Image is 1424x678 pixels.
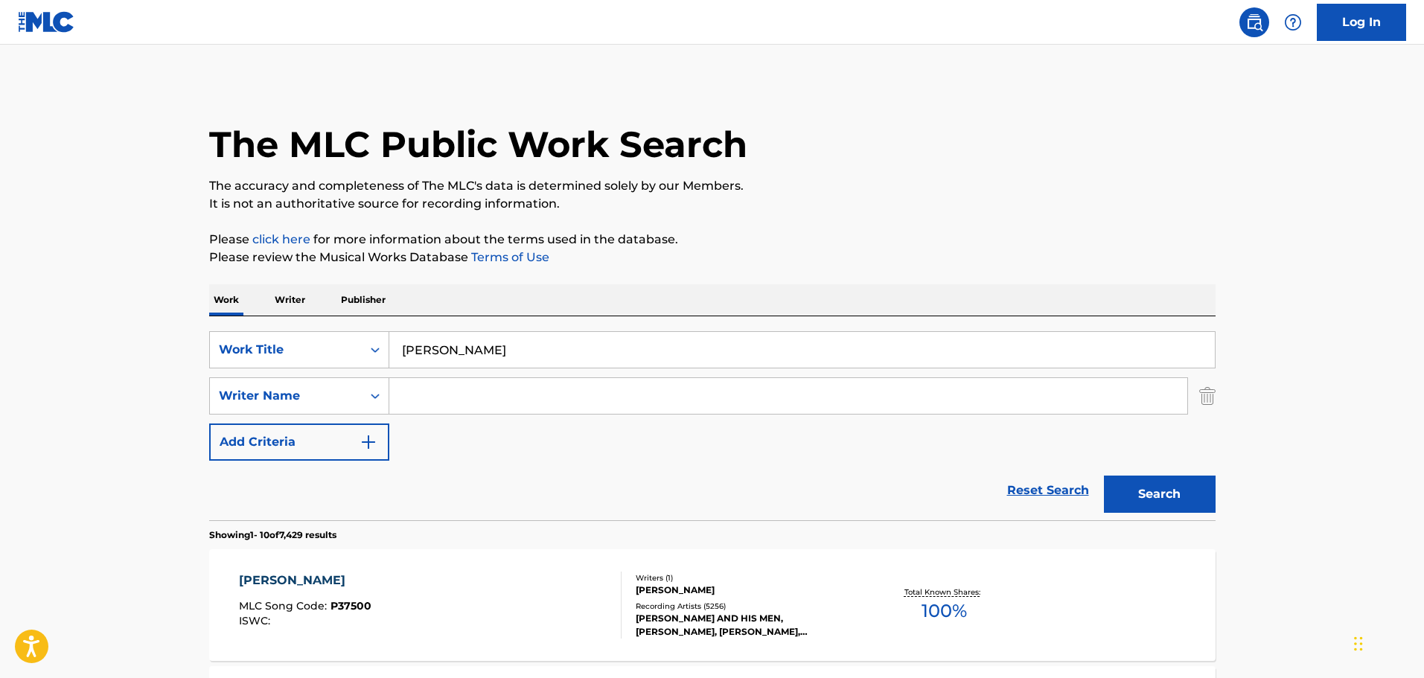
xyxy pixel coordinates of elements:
[209,177,1216,195] p: The accuracy and completeness of The MLC's data is determined solely by our Members.
[468,250,549,264] a: Terms of Use
[209,249,1216,266] p: Please review the Musical Works Database
[209,423,389,461] button: Add Criteria
[239,599,331,613] span: MLC Song Code :
[331,599,371,613] span: P37500
[1317,4,1406,41] a: Log In
[636,583,861,597] div: [PERSON_NAME]
[360,433,377,451] img: 9d2ae6d4665cec9f34b9.svg
[252,232,310,246] a: click here
[239,614,274,627] span: ISWC :
[219,341,353,359] div: Work Title
[922,598,967,624] span: 100 %
[1284,13,1302,31] img: help
[636,572,861,583] div: Writers ( 1 )
[1350,607,1424,678] iframe: Chat Widget
[1239,7,1269,37] a: Public Search
[336,284,390,316] p: Publisher
[1199,377,1216,415] img: Delete Criterion
[209,331,1216,520] form: Search Form
[209,231,1216,249] p: Please for more information about the terms used in the database.
[18,11,75,33] img: MLC Logo
[209,549,1216,661] a: [PERSON_NAME]MLC Song Code:P37500ISWC:Writers (1)[PERSON_NAME]Recording Artists (5256)[PERSON_NAM...
[1278,7,1308,37] div: Help
[904,586,984,598] p: Total Known Shares:
[219,387,353,405] div: Writer Name
[209,195,1216,213] p: It is not an authoritative source for recording information.
[1354,621,1363,666] div: Drag
[1000,474,1096,507] a: Reset Search
[1245,13,1263,31] img: search
[209,284,243,316] p: Work
[209,122,747,167] h1: The MLC Public Work Search
[636,601,861,612] div: Recording Artists ( 5256 )
[636,612,861,639] div: [PERSON_NAME] AND HIS MEN, [PERSON_NAME], [PERSON_NAME], [PERSON_NAME], [PERSON_NAME]
[1104,476,1216,513] button: Search
[209,528,336,542] p: Showing 1 - 10 of 7,429 results
[239,572,371,589] div: [PERSON_NAME]
[270,284,310,316] p: Writer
